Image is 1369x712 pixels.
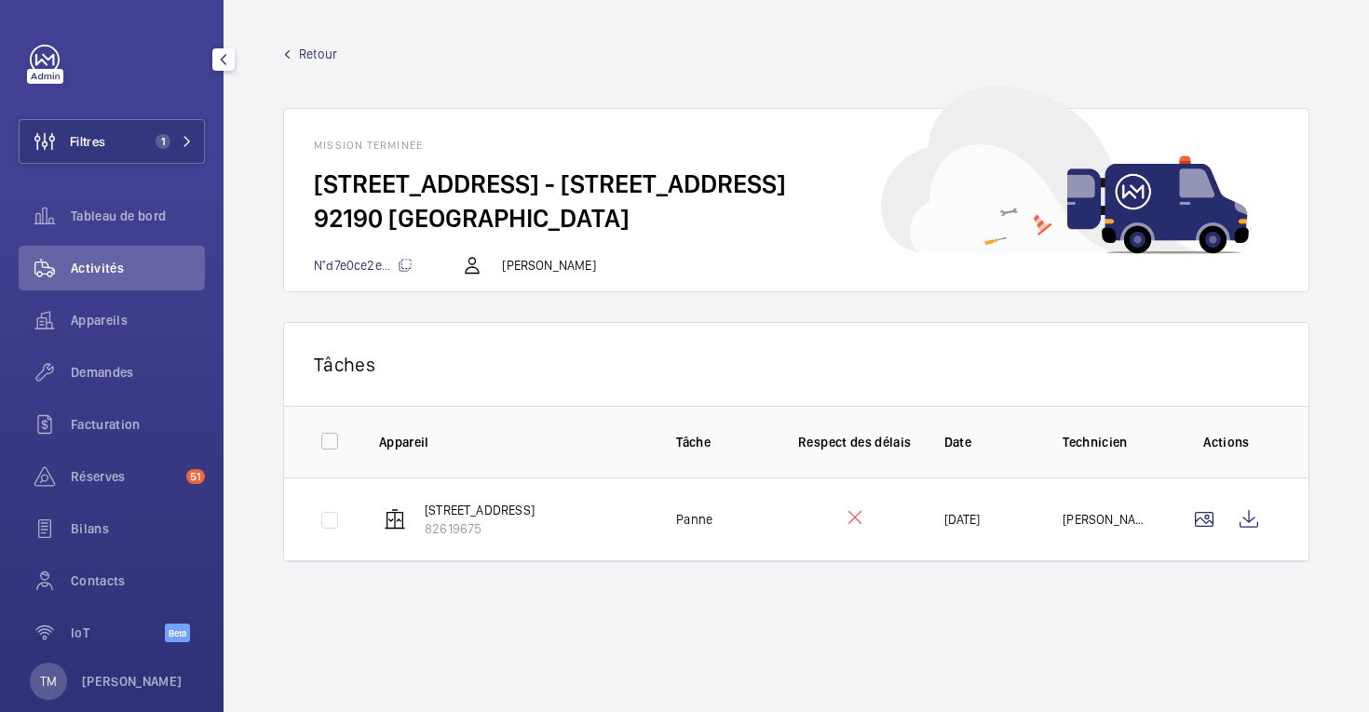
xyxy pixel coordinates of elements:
[70,132,105,151] span: Filtres
[1063,510,1152,529] p: [PERSON_NAME]
[299,45,337,63] span: Retour
[40,672,57,691] p: TM
[71,311,205,329] span: Appareils
[384,508,406,531] img: elevator.svg
[71,259,205,277] span: Activités
[186,469,205,484] span: 51
[425,501,535,519] p: [STREET_ADDRESS]
[502,256,595,275] p: [PERSON_NAME]
[314,139,1279,152] h1: Mission terminée
[425,519,535,538] p: 82619675
[676,433,766,451] p: Tâche
[314,353,1279,376] p: Tâches
[881,86,1249,254] img: car delivery
[19,119,205,164] button: Filtres1
[71,415,205,434] span: Facturation
[1182,433,1271,451] p: Actions
[71,571,205,590] span: Contacts
[314,258,413,273] span: N°d7e0ce2e...
[71,363,205,382] span: Demandes
[314,167,1279,201] h2: [STREET_ADDRESS] - [STREET_ADDRESS]
[165,624,190,642] span: Beta
[314,201,1279,235] h2: 92190 [GEOGRAPHIC_DATA]
[676,510,712,529] p: Panne
[156,134,170,149] span: 1
[71,467,179,486] span: Réserves
[82,672,183,691] p: [PERSON_NAME]
[944,510,981,529] p: [DATE]
[944,433,1034,451] p: Date
[379,433,646,451] p: Appareil
[71,624,165,642] span: IoT
[795,433,915,451] p: Respect des délais
[1063,433,1152,451] p: Technicien
[71,207,205,225] span: Tableau de bord
[71,519,205,538] span: Bilans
